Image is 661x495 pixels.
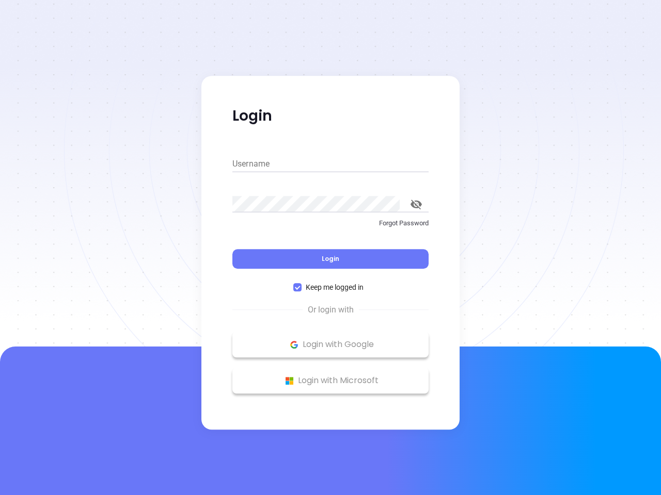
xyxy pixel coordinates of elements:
p: Forgot Password [232,218,429,228]
p: Login [232,107,429,125]
button: Login [232,249,429,269]
p: Login with Microsoft [238,373,423,388]
button: toggle password visibility [404,192,429,217]
button: Microsoft Logo Login with Microsoft [232,368,429,393]
button: Google Logo Login with Google [232,332,429,357]
img: Microsoft Logo [283,374,296,387]
img: Google Logo [288,338,301,351]
span: Or login with [303,304,359,316]
span: Keep me logged in [302,282,368,293]
p: Login with Google [238,337,423,352]
a: Forgot Password [232,218,429,237]
span: Login [322,254,339,263]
